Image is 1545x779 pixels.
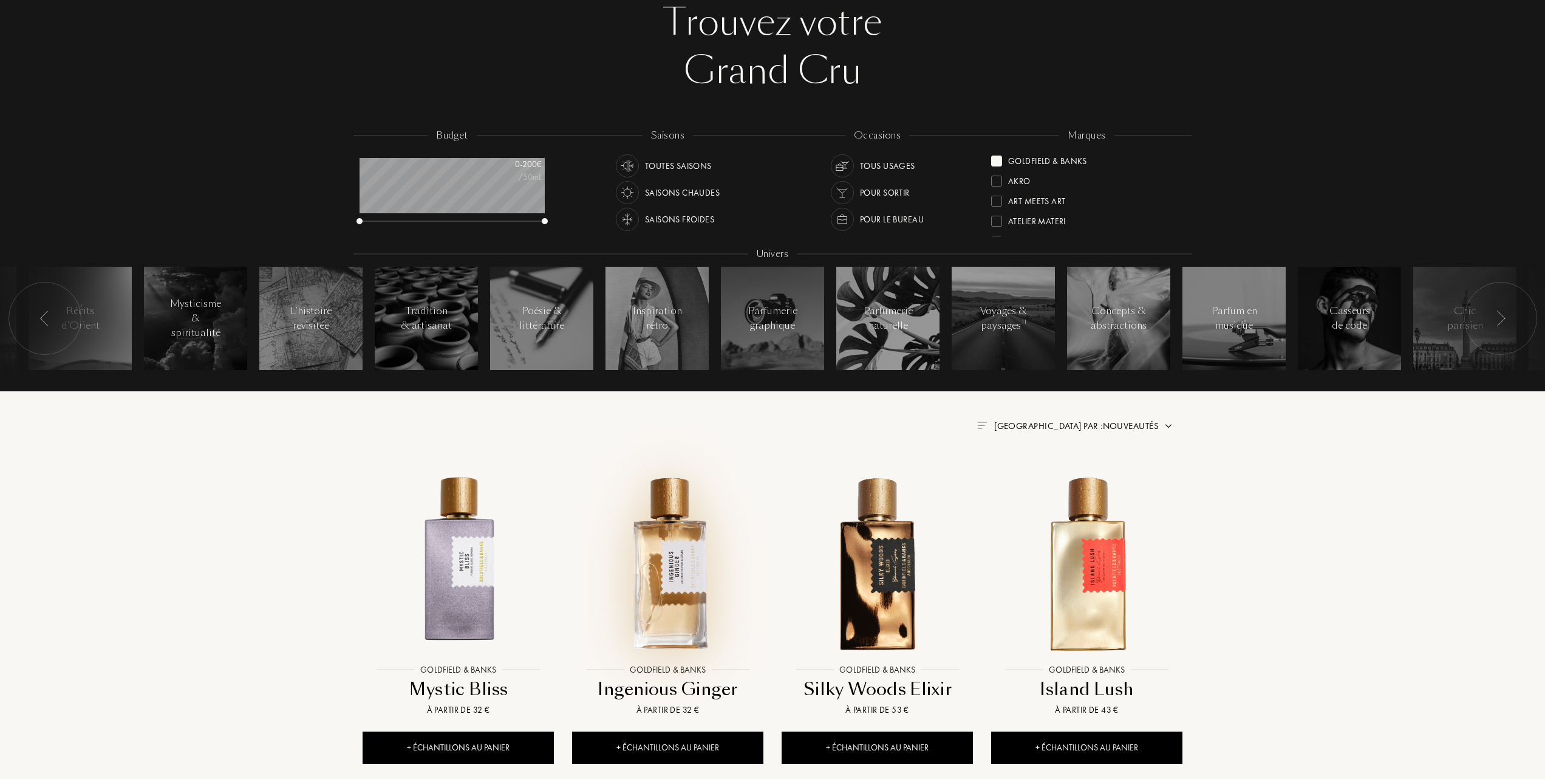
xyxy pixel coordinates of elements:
[645,154,712,177] div: Toutes saisons
[40,311,50,326] img: arr_left.svg
[996,704,1178,716] div: À partir de 43 €
[782,455,973,732] a: Silky Woods Elixir Goldfield & BanksGoldfield & BanksSilky Woods ElixirÀ partir de 53 €
[747,304,799,333] div: Parfumerie graphique
[363,47,1182,95] div: Grand Cru
[363,732,554,764] div: + Échantillons au panier
[748,247,797,261] div: Univers
[577,704,759,716] div: À partir de 32 €
[1021,318,1026,326] span: 11
[1008,151,1086,167] div: Goldfield & Banks
[991,732,1182,764] div: + Échantillons au panier
[783,468,972,657] img: Silky Woods Elixir Goldfield & Banks
[862,304,914,333] div: Parfumerie naturelle
[1059,129,1114,143] div: marques
[1008,231,1035,247] div: Baruti
[572,455,763,732] a: Ingenious Ginger Goldfield & BanksGoldfield & BanksIngenious GingerÀ partir de 32 €
[619,211,636,228] img: usage_season_cold_white.svg
[1008,171,1031,187] div: Akro
[994,420,1159,432] span: [GEOGRAPHIC_DATA] par : Nouveautés
[170,297,222,340] div: Mysticisme & spiritualité
[1091,304,1147,333] div: Concepts & abstractions
[367,704,549,716] div: À partir de 32 €
[643,129,693,143] div: saisons
[645,208,714,231] div: Saisons froides
[845,129,909,143] div: occasions
[1164,421,1173,431] img: arrow.png
[786,704,968,716] div: À partir de 53 €
[991,455,1182,732] a: Island Lush Goldfield & BanksGoldfield & BanksIsland LushÀ partir de 43 €
[1008,211,1066,227] div: Atelier Materi
[992,468,1181,657] img: Island Lush Goldfield & Banks
[516,304,568,333] div: Poésie & littérature
[481,158,542,171] div: 0 - 200 €
[1209,304,1260,333] div: Parfum en musique
[632,304,683,333] div: Inspiration rétro
[481,171,542,184] div: /50mL
[364,468,553,657] img: Mystic Bliss Goldfield & Banks
[834,157,851,174] img: usage_occasion_all_white.svg
[428,129,477,143] div: budget
[363,455,554,732] a: Mystic Bliss Goldfield & BanksGoldfield & BanksMystic BlissÀ partir de 32 €
[860,181,910,204] div: Pour sortir
[619,157,636,174] img: usage_season_average_white.svg
[977,422,987,429] img: filter_by.png
[1496,311,1506,326] img: arr_left.svg
[572,732,763,764] div: + Échantillons au panier
[401,304,452,333] div: Tradition & artisanat
[782,732,973,764] div: + Échantillons au panier
[860,154,915,177] div: Tous usages
[573,468,762,657] img: Ingenious Ginger Goldfield & Banks
[834,184,851,201] img: usage_occasion_party_white.svg
[1324,304,1376,333] div: Casseurs de code
[285,304,337,333] div: L'histoire revisitée
[1008,191,1065,207] div: Art Meets Art
[978,304,1029,333] div: Voyages & paysages
[860,208,924,231] div: Pour le bureau
[619,184,636,201] img: usage_season_hot_white.svg
[834,211,851,228] img: usage_occasion_work_white.svg
[645,181,720,204] div: Saisons chaudes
